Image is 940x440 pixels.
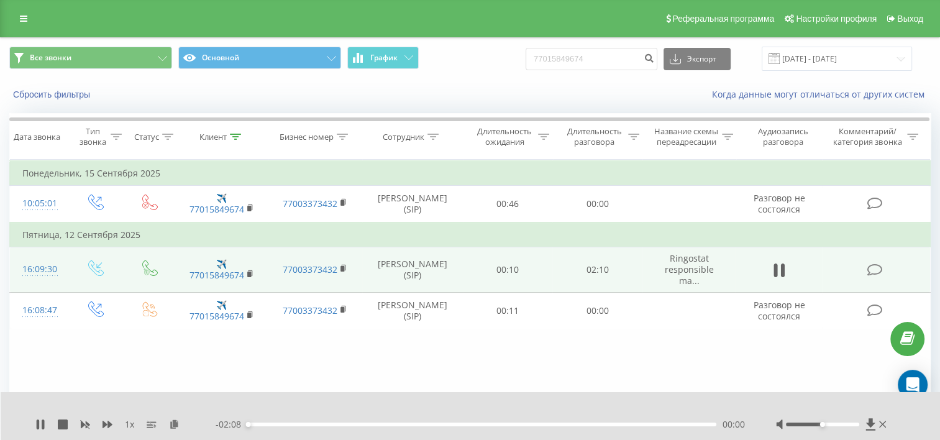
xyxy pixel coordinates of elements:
[383,132,424,142] div: Сотрудник
[463,247,553,293] td: 00:10
[10,222,931,247] td: Пятница, 12 Сентября 2025
[175,186,268,222] td: ✈️
[747,126,819,147] div: Аудиозапись разговора
[246,422,251,427] div: Accessibility label
[664,48,731,70] button: Экспорт
[897,14,923,24] span: Выход
[654,126,719,147] div: Название схемы переадресации
[22,257,55,282] div: 16:09:30
[175,293,268,329] td: ✈️
[362,186,463,222] td: [PERSON_NAME] (SIP)
[564,126,625,147] div: Длительность разговора
[672,14,774,24] span: Реферальная программа
[280,132,334,142] div: Бизнес номер
[30,53,71,63] span: Все звонки
[723,418,745,431] span: 00:00
[78,126,107,147] div: Тип звонка
[10,161,931,186] td: Понедельник, 15 Сентября 2025
[189,203,244,215] a: 77015849674
[753,299,805,322] span: Разговор не состоялся
[175,247,268,293] td: ✈️
[189,269,244,281] a: 77015849674
[189,310,244,322] a: 77015849674
[552,247,642,293] td: 02:10
[370,53,398,62] span: График
[347,47,419,69] button: График
[283,198,337,209] a: 77003373432
[134,132,159,142] div: Статус
[898,370,928,400] div: Open Intercom Messenger
[283,264,337,275] a: 77003373432
[831,126,904,147] div: Комментарий/категория звонка
[552,186,642,222] td: 00:00
[125,418,134,431] span: 1 x
[22,298,55,323] div: 16:08:47
[216,418,247,431] span: - 02:08
[712,88,931,100] a: Когда данные могут отличаться от других систем
[526,48,657,70] input: Поиск по номеру
[820,422,825,427] div: Accessibility label
[283,305,337,316] a: 77003373432
[753,192,805,215] span: Разговор не состоялся
[9,47,172,69] button: Все звонки
[199,132,227,142] div: Клиент
[474,126,536,147] div: Длительность ожидания
[362,293,463,329] td: [PERSON_NAME] (SIP)
[22,191,55,216] div: 10:05:01
[463,293,553,329] td: 00:11
[14,132,60,142] div: Дата звонка
[463,186,553,222] td: 00:46
[9,89,96,100] button: Сбросить фильтры
[362,247,463,293] td: [PERSON_NAME] (SIP)
[552,293,642,329] td: 00:00
[178,47,341,69] button: Основной
[665,252,714,286] span: Ringostat responsible ma...
[796,14,877,24] span: Настройки профиля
